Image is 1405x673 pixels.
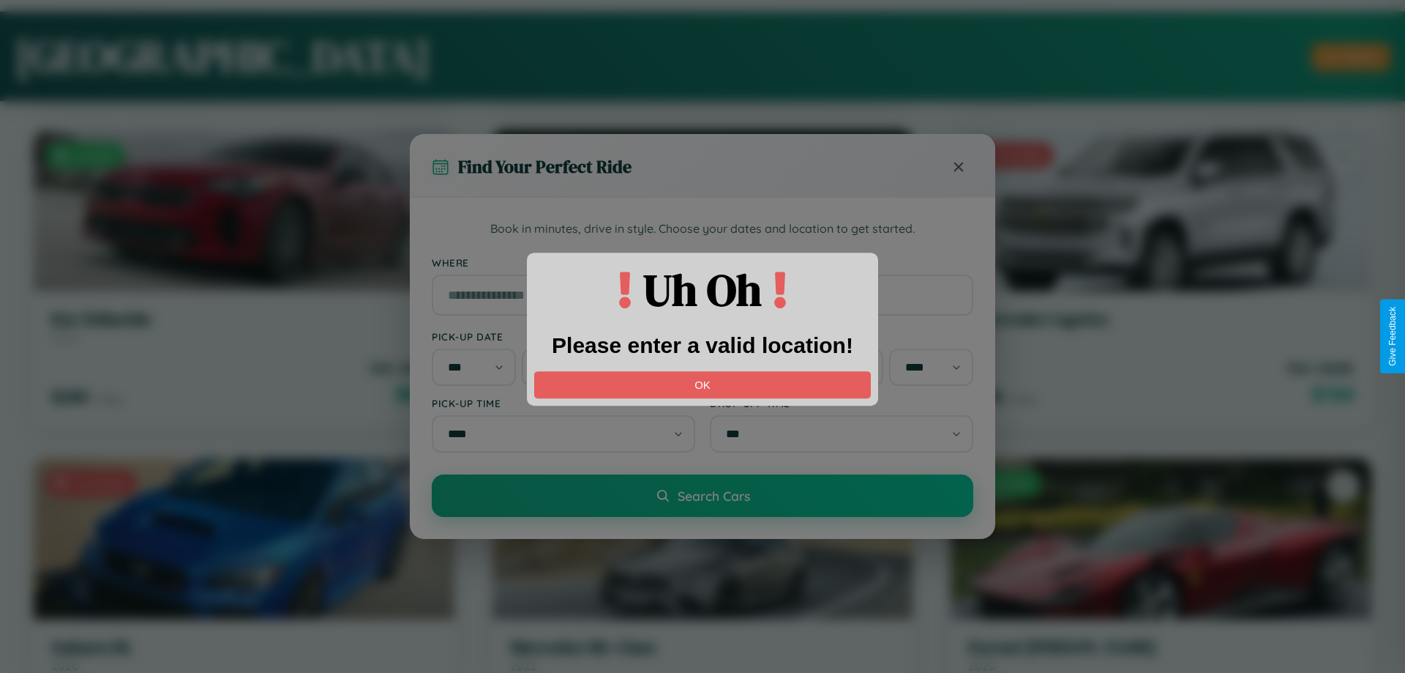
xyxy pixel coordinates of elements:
[432,330,695,343] label: Pick-up Date
[432,397,695,409] label: Pick-up Time
[432,256,973,269] label: Where
[432,220,973,239] p: Book in minutes, drive in style. Choose your dates and location to get started.
[710,397,973,409] label: Drop-off Time
[458,155,632,179] h3: Find Your Perfect Ride
[710,330,973,343] label: Drop-off Date
[678,488,750,504] span: Search Cars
